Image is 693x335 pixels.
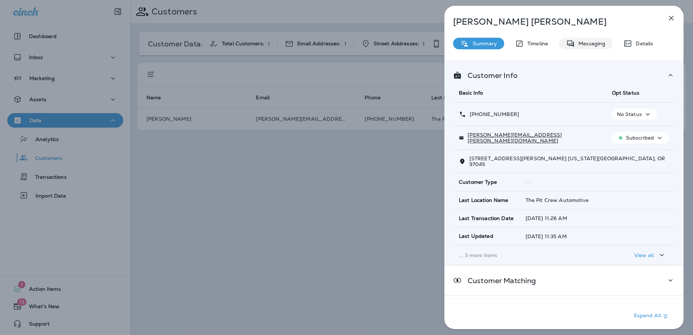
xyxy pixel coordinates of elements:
[617,111,642,117] p: No Status
[459,90,483,96] span: Basic Info
[466,111,519,117] p: [PHONE_NUMBER]
[526,215,567,222] span: [DATE] 11:26 AM
[464,132,600,144] p: [PERSON_NAME][EMAIL_ADDRESS][PERSON_NAME][DOMAIN_NAME]
[575,41,605,46] p: Messaging
[526,179,531,185] span: --
[524,41,548,46] p: Timeline
[462,73,518,78] p: Customer Info
[469,41,497,46] p: Summary
[453,17,651,27] p: [PERSON_NAME] [PERSON_NAME]
[459,179,497,185] span: Customer Type
[459,233,493,239] span: Last Updated
[631,248,669,262] button: View all
[459,197,509,203] span: Last Location Name
[526,197,589,203] span: The Pit Crew Automotive
[459,215,514,222] span: Last Transaction Date
[612,108,657,120] button: No Status
[626,135,654,141] p: Subscribed
[632,41,653,46] p: Details
[526,233,567,240] span: [DATE] 11:35 AM
[469,155,665,167] span: [STREET_ADDRESS][PERSON_NAME] [US_STATE][GEOGRAPHIC_DATA], OR 97045
[612,132,669,144] button: Subscribed
[612,90,639,96] span: Opt Status
[462,278,536,284] p: Customer Matching
[634,312,670,320] p: Expand All
[634,252,654,258] p: View all
[459,252,600,258] p: ... 3 more items
[631,310,673,323] button: Expand All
